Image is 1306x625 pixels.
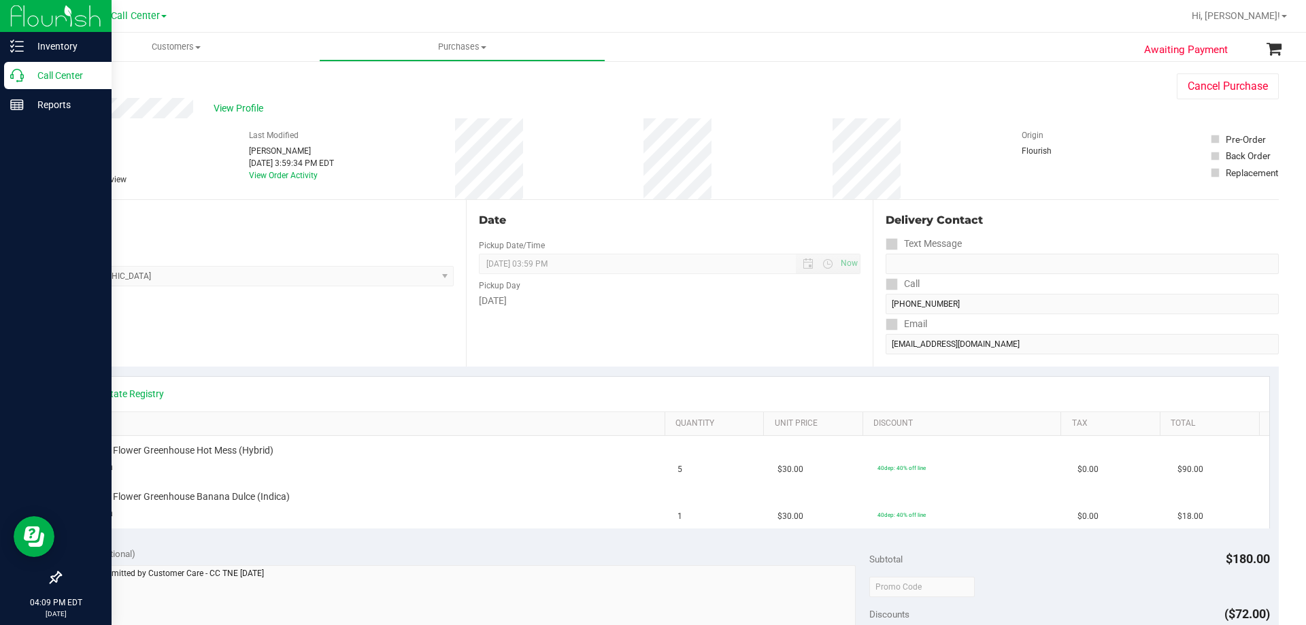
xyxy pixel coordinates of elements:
div: [PERSON_NAME] [249,145,334,157]
span: Purchases [320,41,605,53]
span: FD 3.5g Flower Greenhouse Hot Mess (Hybrid) [78,444,273,457]
div: Flourish [1022,145,1090,157]
label: Email [886,314,927,334]
div: [DATE] [479,294,860,308]
span: 40dep: 40% off line [877,511,926,518]
button: Cancel Purchase [1177,73,1279,99]
inline-svg: Reports [10,98,24,112]
label: Last Modified [249,129,299,141]
div: Back Order [1226,149,1271,163]
span: Customers [33,41,319,53]
input: Format: (999) 999-9999 [886,294,1279,314]
a: SKU [80,418,659,429]
iframe: Resource center [14,516,54,557]
p: Inventory [24,38,105,54]
label: Text Message [886,234,962,254]
div: Pre-Order [1226,133,1266,146]
span: $90.00 [1177,463,1203,476]
a: Customers [33,33,319,61]
a: Total [1171,418,1254,429]
span: 1 [677,510,682,523]
span: FD 3.5g Flower Greenhouse Banana Dulce (Indica) [78,490,290,503]
p: Reports [24,97,105,113]
a: View State Registry [82,387,164,401]
div: [DATE] 3:59:34 PM EDT [249,157,334,169]
span: 40dep: 40% off line [877,464,926,471]
span: View Profile [214,101,268,116]
span: $18.00 [1177,510,1203,523]
span: Call Center [111,10,160,22]
a: Quantity [675,418,758,429]
a: Tax [1072,418,1155,429]
input: Promo Code [869,577,975,597]
input: Format: (999) 999-9999 [886,254,1279,274]
p: Call Center [24,67,105,84]
span: ($72.00) [1224,607,1270,621]
label: Pickup Day [479,280,520,292]
span: $0.00 [1077,510,1099,523]
p: 04:09 PM EDT [6,596,105,609]
div: Location [60,212,454,229]
span: $0.00 [1077,463,1099,476]
span: $180.00 [1226,552,1270,566]
inline-svg: Call Center [10,69,24,82]
span: $30.00 [777,510,803,523]
div: Date [479,212,860,229]
a: Purchases [319,33,605,61]
p: [DATE] [6,609,105,619]
a: View Order Activity [249,171,318,180]
span: Hi, [PERSON_NAME]! [1192,10,1280,21]
div: Delivery Contact [886,212,1279,229]
label: Pickup Date/Time [479,239,545,252]
span: $30.00 [777,463,803,476]
label: Origin [1022,129,1043,141]
a: Discount [873,418,1056,429]
inline-svg: Inventory [10,39,24,53]
span: Awaiting Payment [1144,42,1228,58]
span: 5 [677,463,682,476]
div: Replacement [1226,166,1278,180]
label: Call [886,274,920,294]
a: Unit Price [775,418,858,429]
span: Subtotal [869,554,903,564]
